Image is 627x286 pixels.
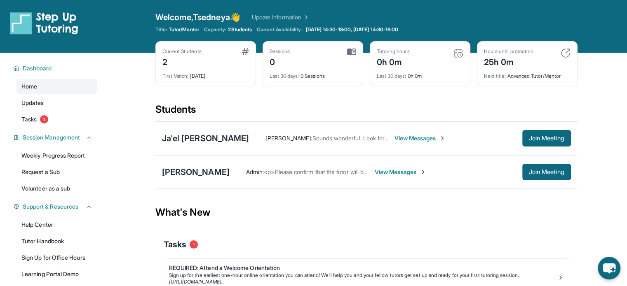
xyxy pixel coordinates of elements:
[155,194,578,230] div: What's New
[306,26,399,33] span: [DATE] 14:30-18:00, [DATE] 14:30-18:00
[265,135,312,142] span: [PERSON_NAME] :
[10,12,78,35] img: logo
[242,48,249,55] img: card
[16,95,97,110] a: Updates
[301,13,310,21] img: Chevron Right
[19,202,92,211] button: Support & Resources
[529,136,564,141] span: Join Meeting
[377,55,410,68] div: 0h 0m
[204,26,227,33] span: Capacity:
[270,73,299,79] span: Last 30 days :
[169,279,224,285] a: [URL][DOMAIN_NAME]..
[420,169,426,175] img: Chevron-Right
[21,82,37,91] span: Home
[377,48,410,55] div: Tutoring hours
[21,115,37,123] span: Tasks
[347,48,356,56] img: card
[439,135,446,142] img: Chevron-Right
[16,112,97,127] a: Tasks1
[40,115,48,123] span: 1
[155,12,240,23] span: Welcome, Tsedneya 👋
[23,202,78,211] span: Support & Resources
[270,55,290,68] div: 0
[375,168,426,176] span: View Messages
[21,99,44,107] span: Updates
[270,68,356,79] div: 0 Sessions
[377,68,463,79] div: 0h 0m
[257,26,302,33] span: Current Availability:
[19,64,92,72] button: Dashboard
[246,168,264,175] span: Admin :
[598,257,620,279] button: chat-button
[16,250,97,265] a: Sign Up for Office Hours
[484,73,506,79] span: Next title :
[162,166,230,178] div: [PERSON_NAME]
[23,64,52,72] span: Dashboard
[16,79,97,94] a: Home
[394,134,446,142] span: View Messages
[162,55,202,68] div: 2
[304,26,400,33] a: [DATE] 14:30-18:00, [DATE] 14:30-18:00
[16,267,97,281] a: Learning Portal Demo
[522,130,571,146] button: Join Meeting
[19,133,92,142] button: Session Management
[484,68,571,79] div: Advanced Tutor/Mentor
[16,217,97,232] a: Help Center
[162,68,249,79] div: [DATE]
[228,26,252,33] span: 2 Students
[155,26,167,33] span: Title:
[16,234,97,249] a: Tutor Handbook
[164,239,186,250] span: Tasks
[169,264,557,272] div: REQUIRED: Attend a Welcome Orientation
[522,164,571,180] button: Join Meeting
[377,73,406,79] span: Last 30 days :
[16,165,97,179] a: Request a Sub
[252,13,310,21] a: Update Information
[561,48,571,58] img: card
[155,103,578,121] div: Students
[169,272,557,279] div: Sign up for the earliest one-hour online orientation you can attend! We’ll help you and your fell...
[484,48,533,55] div: Hours until promotion
[529,170,564,174] span: Join Meeting
[169,26,199,33] span: Tutor/Mentor
[453,48,463,58] img: card
[264,168,561,175] span: <p>Please confirm that the tutor will be able to attend your first assigned meeting time before j...
[16,148,97,163] a: Weekly Progress Report
[270,48,290,55] div: Sessions
[16,181,97,196] a: Volunteer as a sub
[162,73,189,79] span: First Match :
[23,133,80,142] span: Session Management
[162,133,249,144] div: Ja'el [PERSON_NAME]
[190,240,198,249] span: 1
[162,48,202,55] div: Current Students
[484,55,533,68] div: 25h 0m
